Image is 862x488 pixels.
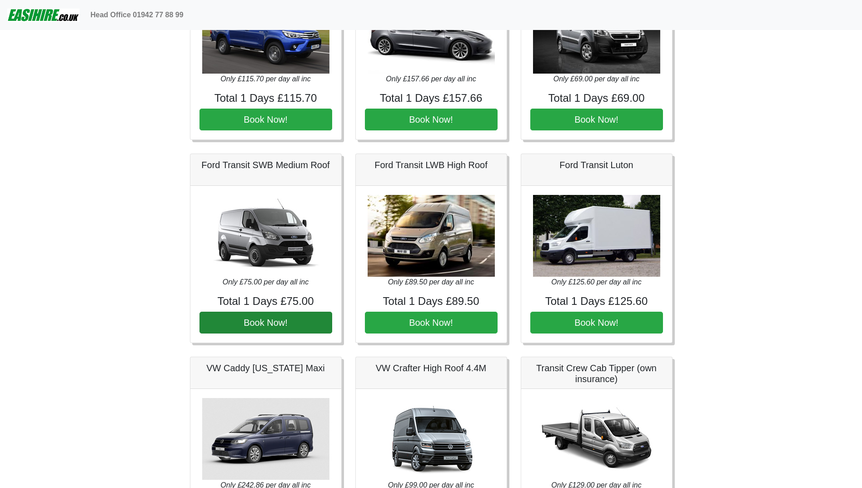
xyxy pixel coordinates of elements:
h5: Ford Transit Luton [530,159,663,170]
a: Head Office 01942 77 88 99 [87,6,187,24]
h4: Total 1 Days £125.60 [530,295,663,308]
h5: VW Crafter High Roof 4.4M [365,363,498,373]
b: Head Office 01942 77 88 99 [90,11,184,19]
h5: VW Caddy [US_STATE] Maxi [199,363,332,373]
button: Book Now! [365,312,498,334]
h5: Ford Transit LWB High Roof [365,159,498,170]
h4: Total 1 Days £115.70 [199,92,332,105]
button: Book Now! [530,312,663,334]
button: Book Now! [199,109,332,130]
img: VW Crafter High Roof 4.4M [368,398,495,480]
h4: Total 1 Days £75.00 [199,295,332,308]
h5: Transit Crew Cab Tipper (own insurance) [530,363,663,384]
h4: Total 1 Days £89.50 [365,295,498,308]
img: Ford Transit LWB High Roof [368,195,495,277]
button: Book Now! [530,109,663,130]
i: Only £115.70 per day all inc [220,75,310,83]
img: Ford Transit SWB Medium Roof [202,195,329,277]
h4: Total 1 Days £157.66 [365,92,498,105]
button: Book Now! [199,312,332,334]
img: Transit Crew Cab Tipper (own insurance) [533,398,660,480]
i: Only £125.60 per day all inc [551,278,641,286]
i: Only £69.00 per day all inc [553,75,639,83]
img: Ford Transit Luton [533,195,660,277]
h4: Total 1 Days £69.00 [530,92,663,105]
img: easihire_logo_small.png [7,6,80,24]
h5: Ford Transit SWB Medium Roof [199,159,332,170]
i: Only £157.66 per day all inc [386,75,476,83]
i: Only £75.00 per day all inc [223,278,309,286]
img: VW Caddy California Maxi [202,398,329,480]
i: Only £89.50 per day all inc [388,278,474,286]
button: Book Now! [365,109,498,130]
